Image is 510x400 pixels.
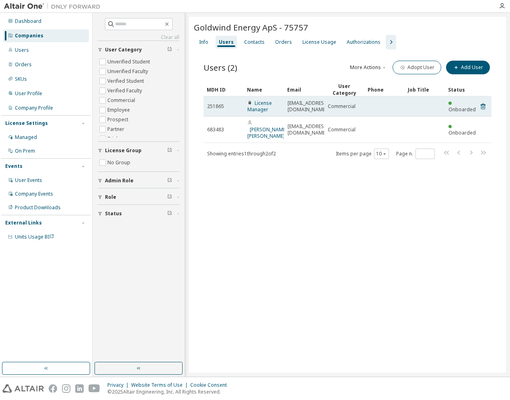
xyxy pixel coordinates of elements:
[287,83,321,96] div: Email
[107,124,126,134] label: Partner
[15,90,42,97] div: User Profile
[15,204,61,211] div: Product Downloads
[15,33,43,39] div: Companies
[396,149,435,159] span: Page n.
[167,194,172,200] span: Clear filter
[105,47,142,53] span: User Category
[131,382,190,388] div: Website Terms of Use
[5,163,23,169] div: Events
[167,178,172,184] span: Clear filter
[75,384,84,393] img: linkedin.svg
[302,39,336,45] div: License Usage
[107,86,144,96] label: Verified Faculty
[15,47,29,53] div: Users
[98,172,179,190] button: Admin Role
[288,100,328,113] span: [EMAIL_ADDRESS][DOMAIN_NAME]
[15,18,41,24] div: Dashboard
[107,382,131,388] div: Privacy
[98,205,179,222] button: Status
[15,191,53,197] div: Company Events
[336,149,389,159] span: Items per page
[62,384,70,393] img: instagram.svg
[88,384,100,393] img: youtube.svg
[167,210,172,217] span: Clear filter
[448,106,476,113] span: Onboarded
[98,41,179,59] button: User Category
[288,123,328,136] span: [EMAIL_ADDRESS][DOMAIN_NAME]
[105,178,134,184] span: Admin Role
[98,142,179,159] button: License Group
[15,76,27,82] div: SKUs
[4,2,105,10] img: Altair One
[105,210,122,217] span: Status
[190,382,232,388] div: Cookie Consent
[107,105,132,115] label: Employee
[275,39,292,45] div: Orders
[107,115,130,124] label: Prospect
[327,83,361,96] div: User Category
[15,134,37,141] div: Managed
[207,127,224,133] span: 683483
[328,127,356,133] span: Commercial
[15,177,42,184] div: User Events
[49,384,57,393] img: facebook.svg
[15,148,35,154] div: On Prem
[105,194,116,200] span: Role
[347,39,380,45] div: Authorizations
[107,388,232,395] p: © 2025 Altair Engineering, Inc. All Rights Reserved.
[393,61,441,74] button: Adopt User
[98,34,179,41] a: Clear all
[247,100,272,113] a: License Manager
[349,61,388,74] button: More Actions
[247,126,287,139] a: [PERSON_NAME] [PERSON_NAME]
[5,220,42,226] div: External Links
[107,134,119,144] label: Trial
[204,62,237,73] span: Users (2)
[247,83,281,96] div: Name
[207,103,224,110] span: 251865
[376,151,387,157] button: 10
[15,105,53,111] div: Company Profile
[328,103,356,110] span: Commercial
[448,83,482,96] div: Status
[15,233,54,240] span: Units Usage BI
[98,188,179,206] button: Role
[219,39,234,45] div: Users
[5,120,48,127] div: License Settings
[167,47,172,53] span: Clear filter
[244,39,265,45] div: Contacts
[199,39,208,45] div: Info
[368,83,401,96] div: Phone
[107,96,137,105] label: Commercial
[2,384,44,393] img: altair_logo.svg
[107,76,146,86] label: Verified Student
[408,83,442,96] div: Job Title
[167,147,172,154] span: Clear filter
[107,57,152,67] label: Unverified Student
[107,67,150,76] label: Unverified Faculty
[105,147,142,154] span: License Group
[194,22,308,33] span: Goldwind Energy ApS - 75757
[448,129,476,136] span: Onboarded
[107,158,132,167] label: No Group
[15,61,32,68] div: Orders
[446,61,490,74] button: Add User
[207,83,241,96] div: MDH ID
[207,150,276,157] span: Showing entries 1 through 2 of 2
